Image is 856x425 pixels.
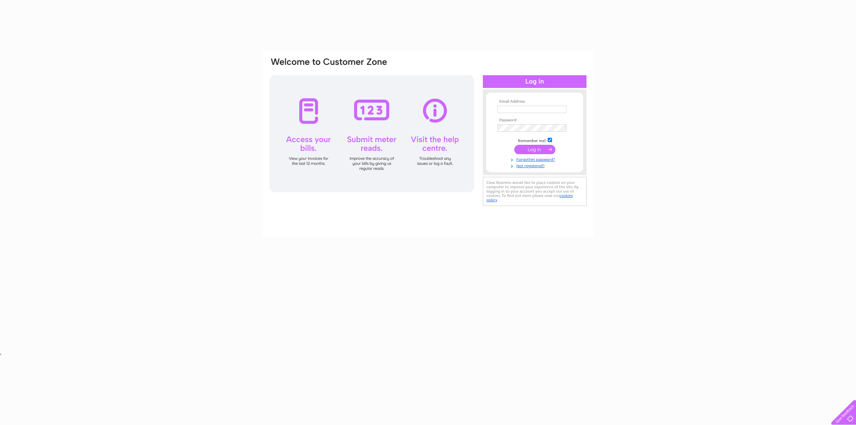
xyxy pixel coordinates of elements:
a: cookies policy [487,193,573,202]
input: Submit [514,145,555,154]
th: Password: [496,118,573,123]
td: Remember me? [496,137,573,143]
a: Not registered? [498,162,573,169]
th: Email Address: [496,99,573,104]
a: Forgotten password? [498,156,573,162]
div: Clear Business would like to place cookies on your computer to improve your experience of the sit... [483,177,586,206]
